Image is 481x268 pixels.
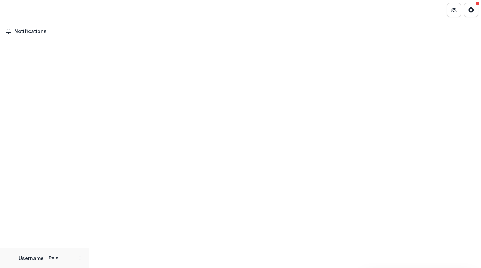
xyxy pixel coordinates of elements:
button: More [76,254,84,262]
button: Get Help [464,3,478,17]
button: Partners [447,3,461,17]
p: Role [47,255,60,261]
span: Notifications [14,28,83,34]
button: Notifications [3,26,86,37]
p: Username [18,255,44,262]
